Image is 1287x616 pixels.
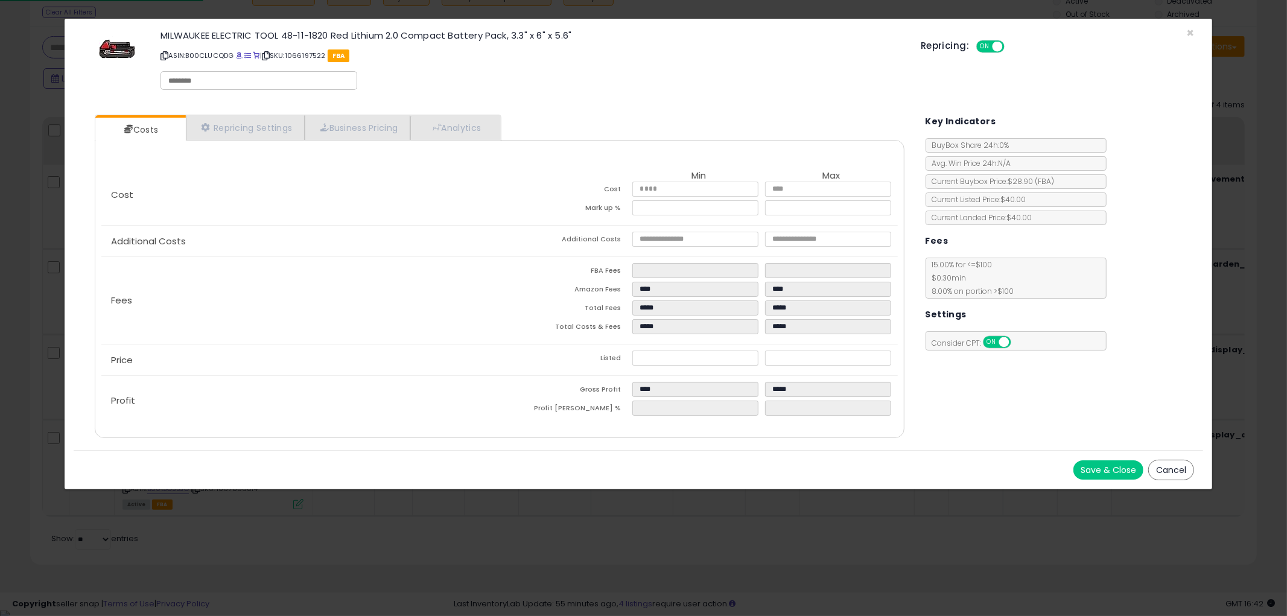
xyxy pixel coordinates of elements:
td: Cost [500,182,632,200]
span: ( FBA ) [1035,176,1055,186]
span: Avg. Win Price 24h: N/A [926,158,1011,168]
a: Repricing Settings [186,115,305,140]
td: Total Fees [500,300,632,319]
span: OFF [1003,42,1022,52]
span: × [1186,24,1194,42]
p: Profit [101,396,500,405]
span: 15.00 % for <= $100 [926,259,1014,296]
a: All offer listings [244,51,251,60]
a: BuyBox page [236,51,243,60]
p: Fees [101,296,500,305]
a: Analytics [410,115,500,140]
span: Current Landed Price: $40.00 [926,212,1032,223]
p: Price [101,355,500,365]
span: Consider CPT: [926,338,1027,348]
span: ON [984,337,999,348]
a: Costs [95,118,185,142]
td: Profit [PERSON_NAME] % [500,401,632,419]
span: $0.30 min [926,273,967,283]
span: Current Listed Price: $40.00 [926,194,1026,205]
h5: Settings [926,307,967,322]
span: OFF [1009,337,1028,348]
span: 8.00 % on portion > $100 [926,286,1014,296]
button: Cancel [1148,460,1194,480]
td: Additional Costs [500,232,632,250]
a: Your listing only [253,51,259,60]
th: Max [765,171,898,182]
td: Total Costs & Fees [500,319,632,338]
td: Mark up % [500,200,632,219]
h5: Repricing: [921,41,969,51]
span: FBA [328,49,350,62]
td: FBA Fees [500,263,632,282]
td: Gross Profit [500,382,632,401]
th: Min [632,171,765,182]
span: $28.90 [1008,176,1055,186]
span: Current Buybox Price: [926,176,1055,186]
td: Listed [500,351,632,369]
span: BuyBox Share 24h: 0% [926,140,1009,150]
button: Save & Close [1073,460,1143,480]
p: ASIN: B00CLUCQDG | SKU: 1066197522 [160,46,903,65]
td: Amazon Fees [500,282,632,300]
a: Business Pricing [305,115,410,140]
h5: Key Indicators [926,114,996,129]
h5: Fees [926,233,949,249]
h3: MILWAUKEE ELECTRIC TOOL 48-11-1820 Red Lithium 2.0 Compact Battery Pack, 3.3" x 6" x 5.6" [160,31,903,40]
img: 41uW+VptowL._SL60_.jpg [99,31,135,67]
p: Additional Costs [101,237,500,246]
span: ON [977,42,993,52]
p: Cost [101,190,500,200]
